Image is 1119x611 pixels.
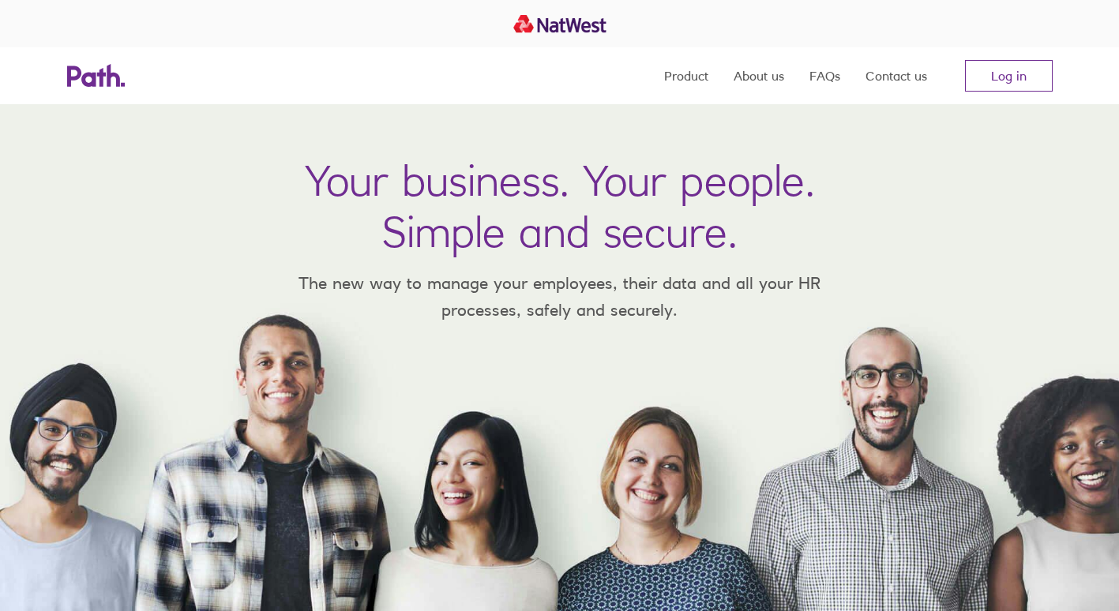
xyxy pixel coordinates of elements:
[305,155,815,257] h1: Your business. Your people. Simple and secure.
[664,47,708,104] a: Product
[276,270,844,323] p: The new way to manage your employees, their data and all your HR processes, safely and securely.
[866,47,927,104] a: Contact us
[965,60,1053,92] a: Log in
[734,47,784,104] a: About us
[809,47,840,104] a: FAQs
